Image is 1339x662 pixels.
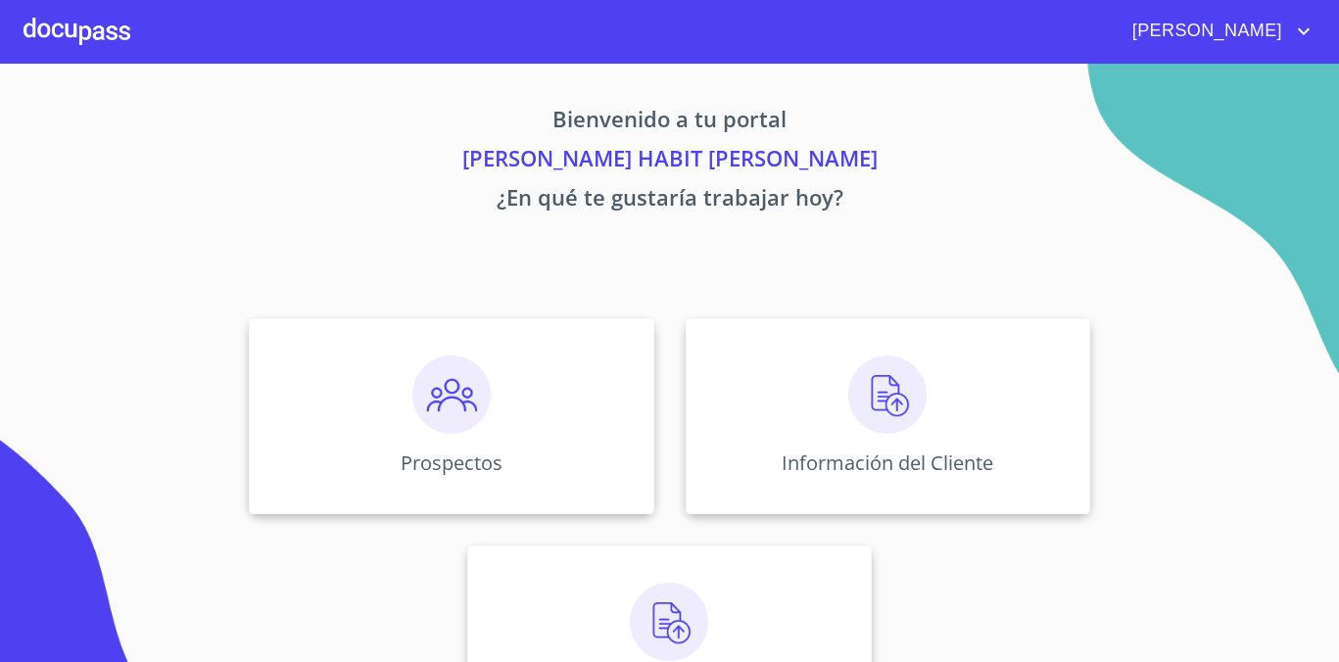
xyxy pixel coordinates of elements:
img: carga.png [848,355,927,434]
button: account of current user [1118,16,1315,47]
p: ¿En qué te gustaría trabajar hoy? [67,181,1273,220]
p: Prospectos [401,449,502,476]
span: [PERSON_NAME] [1118,16,1292,47]
p: [PERSON_NAME] HABIT [PERSON_NAME] [67,142,1273,181]
img: prospectos.png [412,355,491,434]
img: carga.png [630,583,708,661]
p: Información del Cliente [782,449,993,476]
p: Bienvenido a tu portal [67,103,1273,142]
